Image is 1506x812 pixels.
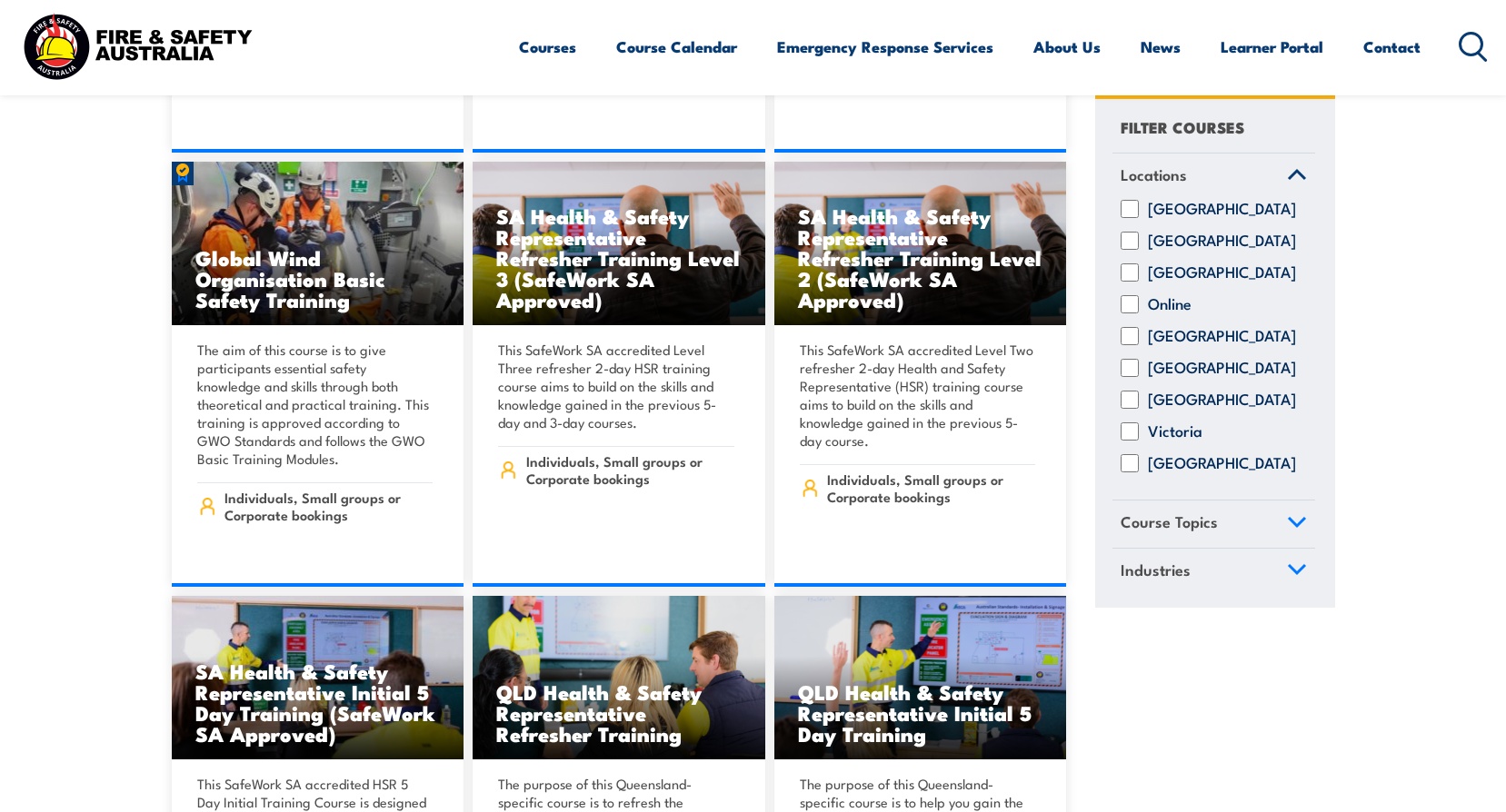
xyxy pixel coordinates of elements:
span: Individuals, Small groups or Corporate bookings [224,489,433,523]
a: About Us [1033,23,1101,71]
a: Locations [1112,153,1315,201]
h3: SA Health & Safety Representative Initial 5 Day Training (SafeWork SA Approved) [195,660,441,744]
img: Global Wind Organisation Basic Safety Training [172,162,464,325]
img: SA Health & Safety Representative Initial 5 Day Training (SafeWork SA Approved) [473,162,765,325]
p: The aim of this course is to give participants essential safety knowledge and skills through both... [197,341,434,468]
p: This SafeWork SA accredited Level Three refresher 2-day HSR training course aims to build on the ... [498,341,734,431]
img: QLD Health & Safety Representative Initial 5 Day Training [774,596,1067,759]
p: This SafeWork SA accredited Level Two refresher 2-day Health and Safety Representative (HSR) trai... [800,341,1036,450]
a: Contact [1363,23,1421,71]
h3: QLD Health & Safety Representative Initial 5 Day Training [798,681,1043,744]
a: Learner Portal [1221,23,1323,71]
span: Course Topics [1121,510,1218,535]
a: News [1141,23,1181,71]
span: Industries [1121,558,1191,582]
h3: QLD Health & Safety Representative Refresher Training [496,681,742,744]
label: [GEOGRAPHIC_DATA] [1148,328,1296,346]
h3: SA Health & Safety Representative Refresher Training Level 2 (SafeWork SA Approved) [798,205,1043,310]
label: [GEOGRAPHIC_DATA] [1148,455,1296,473]
a: SA Health & Safety Representative Refresher Training Level 2 (SafeWork SA Approved) [774,162,1067,325]
h4: FILTER COURSES [1121,114,1244,139]
a: Emergency Response Services [777,23,993,71]
a: SA Health & Safety Representative Refresher Training Level 3 (SafeWork SA Approved) [473,162,765,325]
span: Locations [1121,163,1187,187]
h3: SA Health & Safety Representative Refresher Training Level 3 (SafeWork SA Approved) [496,205,742,310]
label: Online [1148,296,1192,314]
span: Individuals, Small groups or Corporate bookings [827,470,1035,505]
label: [GEOGRAPHIC_DATA] [1148,201,1296,219]
a: QLD Health & Safety Representative Refresher Training [473,596,765,759]
label: [GEOGRAPHIC_DATA] [1148,264,1296,282]
img: SA Health & Safety Representative Initial 5 Day Training (SafeWork SA Approved) [774,162,1067,325]
label: Victoria [1148,423,1202,441]
a: Course Topics [1112,501,1315,549]
img: SA Health & Safety Representative Initial 5 Day Training (SafeWork SA Approved) [172,596,464,759]
label: [GEOGRAPHIC_DATA] [1148,360,1296,378]
a: Courses [519,23,576,71]
h3: Global Wind Organisation Basic Safety Training [195,247,441,310]
img: QLD Health & Safety Representative Refresher TRAINING [473,596,765,759]
a: Industries [1112,549,1315,596]
label: [GEOGRAPHIC_DATA] [1148,391,1296,410]
label: [GEOGRAPHIC_DATA] [1148,233,1296,251]
a: Course Calendar [616,23,737,71]
span: Individuals, Small groups or Corporate bookings [526,452,734,487]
